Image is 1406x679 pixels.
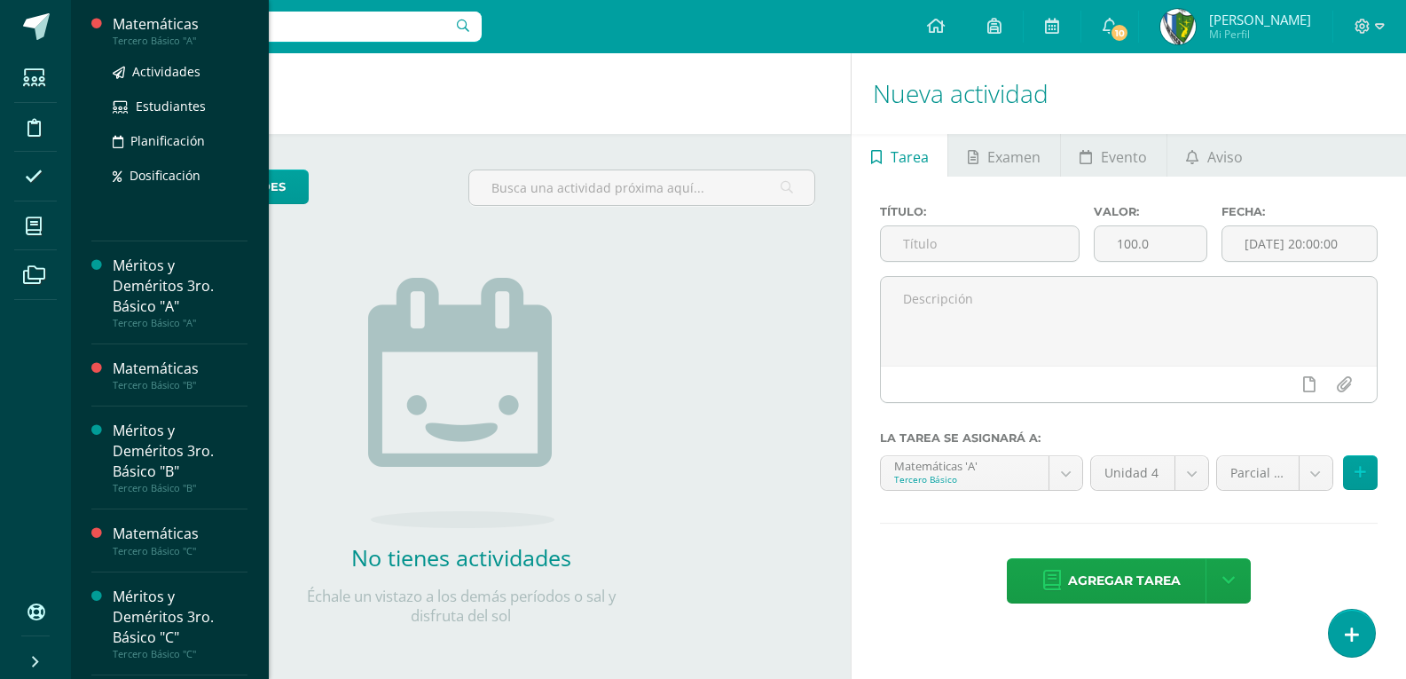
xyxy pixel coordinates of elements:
[113,587,247,648] div: Méritos y Deméritos 3ro. Básico "C"
[852,134,947,177] a: Tarea
[284,587,639,626] p: Échale un vistazo a los demás períodos o sal y disfruta del sol
[113,359,247,391] a: MatemáticasTercero Básico "B"
[113,524,247,557] a: MatemáticasTercero Básico "C"
[873,53,1385,134] h1: Nueva actividad
[1207,136,1243,178] span: Aviso
[113,165,247,186] a: Dosificación
[113,256,247,317] div: Méritos y Deméritos 3ro. Básico "A"
[894,473,1035,486] div: Tercero Básico
[881,456,1082,490] a: Matemáticas 'A'Tercero Básico
[1061,134,1166,177] a: Evento
[1101,136,1147,178] span: Evento
[113,14,247,35] div: Matemáticas
[284,542,639,572] h2: No tienes actividades
[113,96,247,116] a: Estudiantes
[469,170,815,205] input: Busca una actividad próxima aquí...
[113,648,247,660] div: Tercero Básico "C"
[113,317,247,329] div: Tercero Básico "A"
[1094,205,1207,218] label: Valor:
[113,35,247,47] div: Tercero Básico "A"
[113,524,247,544] div: Matemáticas
[113,421,247,494] a: Méritos y Deméritos 3ro. Básico "B"Tercero Básico "B"
[113,545,247,557] div: Tercero Básico "C"
[113,379,247,391] div: Tercero Básico "B"
[1209,27,1311,42] span: Mi Perfil
[987,136,1041,178] span: Examen
[1222,226,1377,261] input: Fecha de entrega
[891,136,929,178] span: Tarea
[880,431,1378,445] label: La tarea se asignará a:
[1110,23,1129,43] span: 10
[1091,456,1208,490] a: Unidad 4
[113,61,247,82] a: Actividades
[130,167,200,184] span: Dosificación
[130,132,205,149] span: Planificación
[880,205,1079,218] label: Título:
[113,482,247,494] div: Tercero Básico "B"
[1068,559,1181,603] span: Agregar tarea
[92,53,829,134] h1: Actividades
[894,456,1035,473] div: Matemáticas 'A'
[113,587,247,660] a: Méritos y Deméritos 3ro. Básico "C"Tercero Básico "C"
[1167,134,1262,177] a: Aviso
[948,134,1059,177] a: Examen
[1230,456,1285,490] span: Parcial (10.0%)
[368,278,554,528] img: no_activities.png
[1217,456,1332,490] a: Parcial (10.0%)
[1209,11,1311,28] span: [PERSON_NAME]
[1221,205,1378,218] label: Fecha:
[1160,9,1196,44] img: 09cda7a8f8a612387b01df24d4d5f603.png
[136,98,206,114] span: Estudiantes
[132,63,200,80] span: Actividades
[113,14,247,47] a: MatemáticasTercero Básico "A"
[113,256,247,329] a: Méritos y Deméritos 3ro. Básico "A"Tercero Básico "A"
[82,12,482,42] input: Busca un usuario...
[1104,456,1161,490] span: Unidad 4
[113,359,247,379] div: Matemáticas
[1095,226,1206,261] input: Puntos máximos
[113,130,247,151] a: Planificación
[113,421,247,482] div: Méritos y Deméritos 3ro. Básico "B"
[881,226,1078,261] input: Título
